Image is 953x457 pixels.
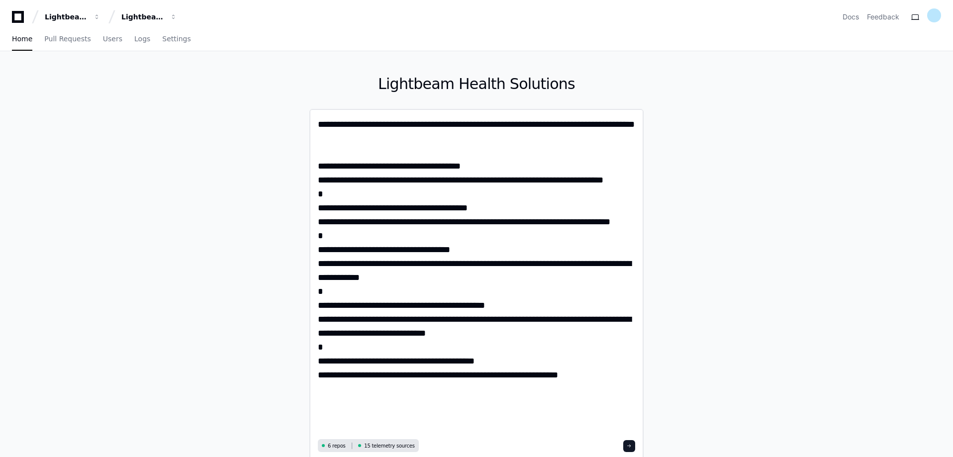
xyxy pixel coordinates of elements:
[867,12,899,22] button: Feedback
[103,28,122,51] a: Users
[162,36,191,42] span: Settings
[44,36,91,42] span: Pull Requests
[162,28,191,51] a: Settings
[44,28,91,51] a: Pull Requests
[134,28,150,51] a: Logs
[117,8,181,26] button: Lightbeam Health Solutions
[41,8,104,26] button: Lightbeam Health
[309,75,644,93] h1: Lightbeam Health Solutions
[121,12,164,22] div: Lightbeam Health Solutions
[328,442,346,450] span: 6 repos
[45,12,88,22] div: Lightbeam Health
[103,36,122,42] span: Users
[364,442,414,450] span: 15 telemetry sources
[12,28,32,51] a: Home
[843,12,859,22] a: Docs
[134,36,150,42] span: Logs
[12,36,32,42] span: Home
